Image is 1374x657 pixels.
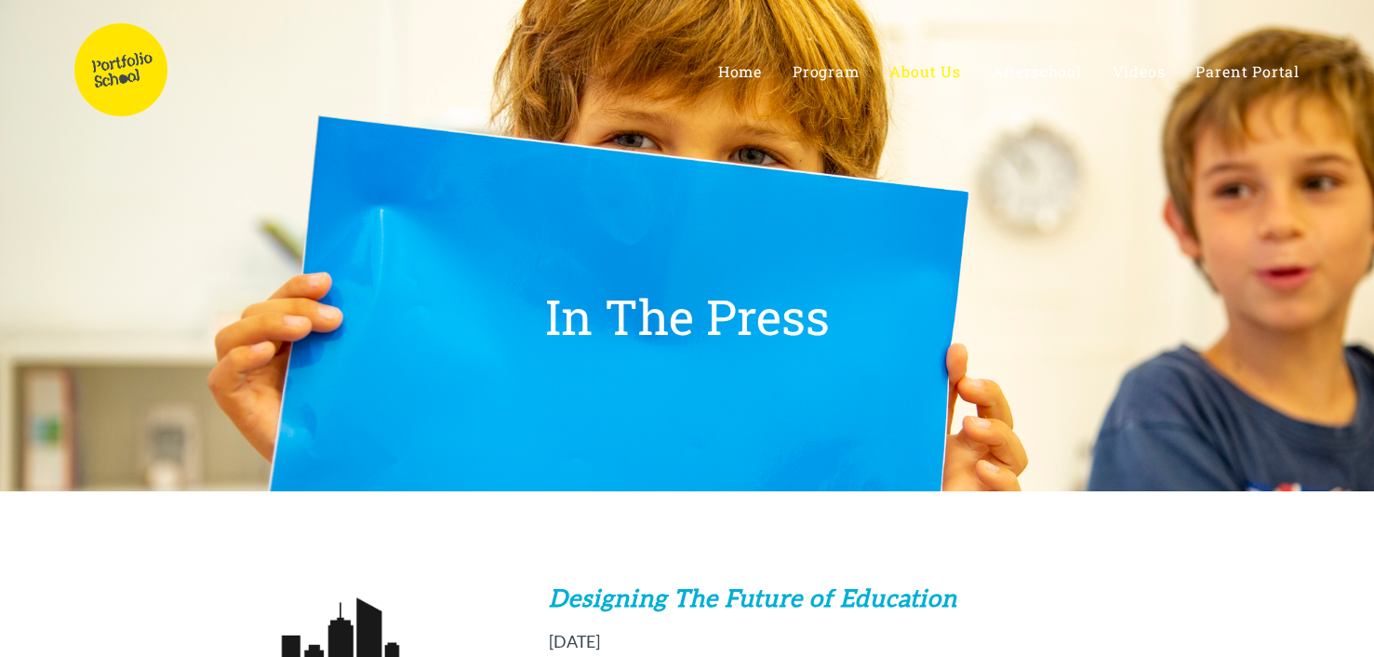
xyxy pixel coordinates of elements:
[545,292,830,341] h1: In the Press
[549,583,957,612] a: Designing The Future of Education
[549,628,1134,655] p: [DATE]
[793,61,860,81] span: Program
[718,62,762,80] a: Home
[74,23,167,116] img: Portfolio School
[992,61,1082,81] span: Afterschool
[1113,62,1166,80] a: Videos
[1195,62,1300,80] a: Parent Portal
[1195,61,1300,81] span: Parent Portal
[1113,61,1166,81] span: Videos
[889,61,960,81] span: About Us
[992,62,1082,80] a: Afterschool
[718,61,762,81] span: Home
